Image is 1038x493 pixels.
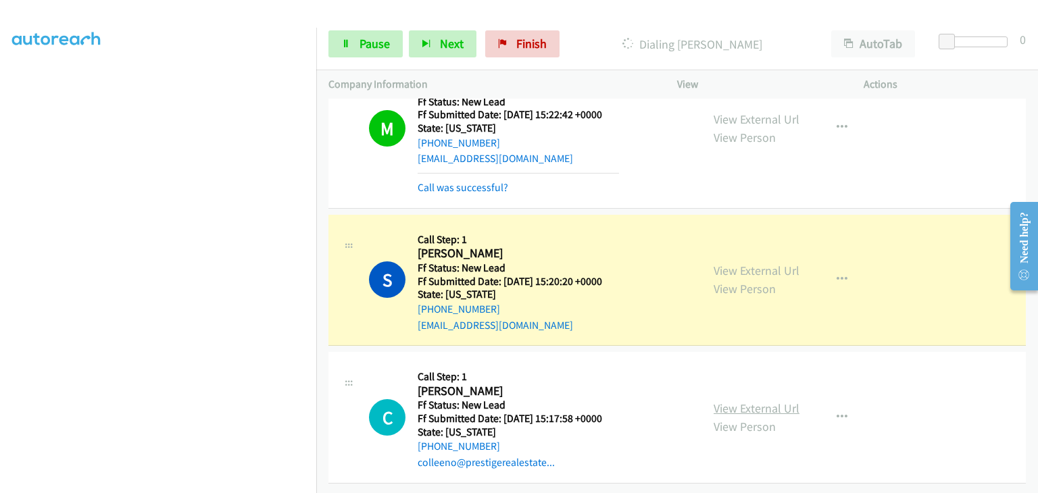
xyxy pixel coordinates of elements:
[864,76,1026,93] p: Actions
[369,110,405,147] h1: M
[418,303,500,315] a: [PHONE_NUMBER]
[418,370,619,384] h5: Call Step: 1
[418,152,573,165] a: [EMAIL_ADDRESS][DOMAIN_NAME]
[418,412,619,425] h5: Ff Submitted Date: [DATE] 15:17:58 +0000
[999,192,1038,300] iframe: Resource Center
[418,108,619,122] h5: Ff Submitted Date: [DATE] 15:22:42 +0000
[369,399,405,436] div: The call is yet to be attempted
[516,36,547,51] span: Finish
[418,384,619,399] h2: [PERSON_NAME]
[714,111,799,127] a: View External Url
[418,181,508,194] a: Call was successful?
[418,136,500,149] a: [PHONE_NUMBER]
[945,36,1008,47] div: Delay between calls (in seconds)
[578,35,807,53] p: Dialing [PERSON_NAME]
[409,30,476,57] button: Next
[714,400,799,416] a: View External Url
[714,263,799,278] a: View External Url
[418,319,573,332] a: [EMAIL_ADDRESS][DOMAIN_NAME]
[418,246,619,261] h2: [PERSON_NAME]
[485,30,560,57] a: Finish
[418,95,619,109] h5: Ff Status: New Lead
[369,399,405,436] h1: C
[418,440,500,452] a: [PHONE_NUMBER]
[418,275,619,288] h5: Ff Submitted Date: [DATE] 15:20:20 +0000
[418,456,555,469] a: colleeno@prestigerealestate...
[418,233,619,246] h5: Call Step: 1
[714,281,776,296] a: View Person
[418,398,619,412] h5: Ff Status: New Lead
[418,261,619,275] h5: Ff Status: New Lead
[714,419,776,434] a: View Person
[1020,30,1026,49] div: 0
[328,76,653,93] p: Company Information
[360,36,390,51] span: Pause
[714,130,776,145] a: View Person
[440,36,464,51] span: Next
[418,288,619,301] h5: State: [US_STATE]
[831,30,915,57] button: AutoTab
[418,425,619,439] h5: State: [US_STATE]
[418,122,619,135] h5: State: [US_STATE]
[369,261,405,298] h1: S
[677,76,839,93] p: View
[328,30,403,57] a: Pause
